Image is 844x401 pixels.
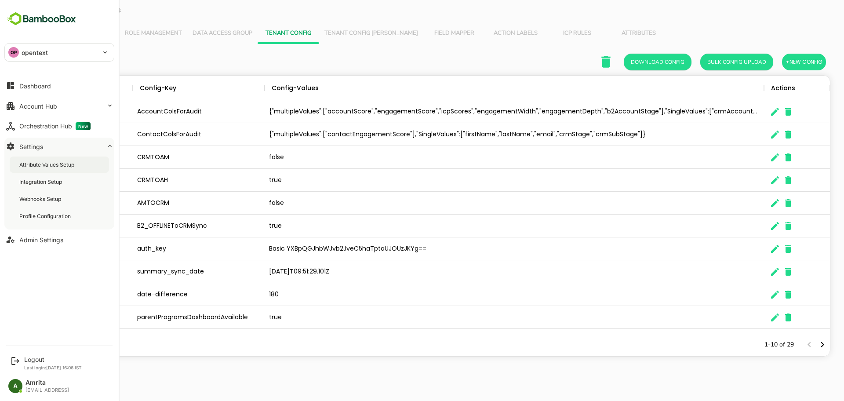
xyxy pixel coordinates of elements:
[19,195,63,203] div: Webhooks Setup
[25,379,69,386] div: Amrita
[102,169,234,192] div: CRMTOAH
[755,56,792,68] span: +New Config
[76,122,91,130] span: New
[26,30,84,37] span: User Management
[234,123,733,146] div: {"multipleValues":["contactEngagementScore"],"SingleValues":["firstName","lastName","email","crmS...
[36,192,102,215] div: B2
[234,192,733,215] div: false
[234,260,733,283] div: [DATE]T09:51:29.101Z
[19,122,91,130] div: Orchestration Hub
[232,30,283,37] span: Tenant Config
[22,48,48,57] p: opentext
[234,146,733,169] div: false
[102,146,234,169] div: CRMTOAM
[102,123,234,146] div: ContactColsForAudit
[294,30,387,37] span: Tenant Config [PERSON_NAME]
[521,30,572,37] span: ICP Rules
[241,76,288,100] div: Config-Values
[102,283,234,306] div: date-difference
[36,215,102,237] div: B2_OFFLINE
[102,100,234,123] div: AccountColsForAudit
[21,23,792,44] div: Vertical tabs example
[162,30,222,37] span: Data Access Group
[36,260,102,283] div: BOMBORA
[669,54,742,70] button: Bulk Config Upload
[19,161,76,168] div: Attribute Values Setup
[36,237,102,260] div: BOMBORA
[24,356,82,363] div: Logout
[734,340,763,349] p: 1-10 of 29
[8,379,22,393] div: A
[5,44,114,61] div: OPopentext
[36,306,102,329] div: campaign-hub
[19,143,43,150] div: Settings
[4,97,114,115] button: Account Hub
[102,215,234,237] div: B2_OFFLINEToCRMSync
[94,30,151,37] span: Role Management
[4,117,114,135] button: Orchestration HubNew
[234,237,733,260] div: Basic YXBpQGJhbWJvb2JveC5haTptaUJOUzJKYg==
[398,30,449,37] span: Field Mapper
[740,76,764,100] div: Actions
[4,231,114,248] button: Admin Settings
[8,47,19,58] div: OP
[785,338,798,351] button: Next page
[19,212,73,220] div: Profile Configuration
[102,260,234,283] div: summary_sync_date
[19,102,57,110] div: Account Hub
[19,82,51,90] div: Dashboard
[582,30,633,37] span: Attributes
[593,54,661,70] button: Download Config
[36,169,102,192] div: B2
[102,237,234,260] div: auth_key
[43,76,58,100] div: Tool
[102,192,234,215] div: AMTOCRM
[24,365,82,370] p: Last login: [DATE] 16:06 IST
[4,11,79,27] img: BambooboxFullLogoMark.5f36c76dfaba33ec1ec1367b70bb1252.svg
[19,178,64,186] div: Integration Setup
[4,138,114,155] button: Settings
[109,76,146,100] div: Config-Key
[58,83,68,94] button: Sort
[25,387,69,393] div: [EMAIL_ADDRESS]
[102,306,234,329] div: parentProgramsDashboardAvailable
[146,83,156,94] button: Sort
[4,77,114,95] button: Dashboard
[14,75,800,357] div: The User Data
[288,83,298,94] button: Sort
[234,306,733,329] div: true
[18,55,72,69] h6: Tenant Config
[36,146,102,169] div: B2
[234,283,733,306] div: 180
[234,100,733,123] div: {"multipleValues":["accountScore","engagementScore","icpScores","engagementWidth","engagementDept...
[19,236,63,244] div: Admin Settings
[234,169,733,192] div: true
[36,283,102,306] div: campaign-hub
[459,30,510,37] span: Action Labels
[751,54,795,70] button: +New Config
[234,215,733,237] div: true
